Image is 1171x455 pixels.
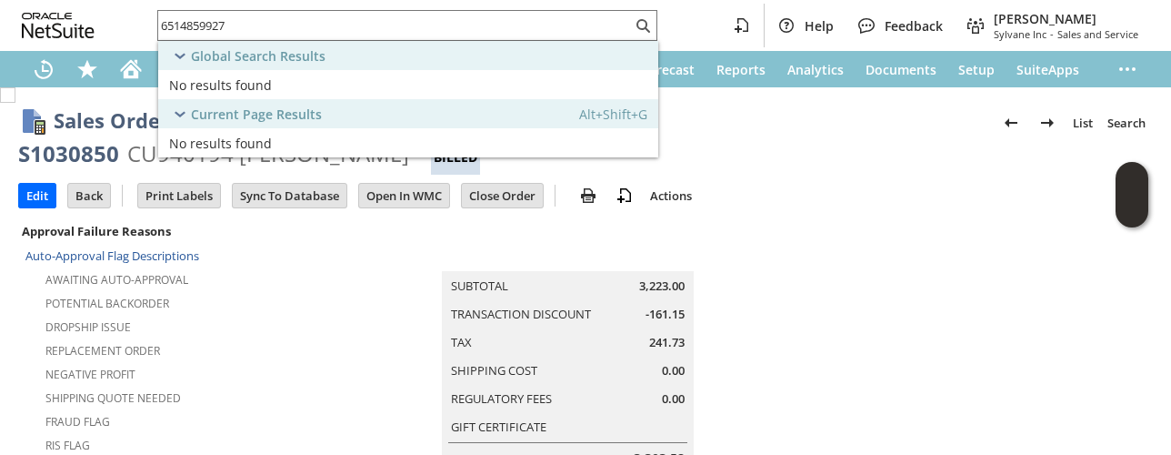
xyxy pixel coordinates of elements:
[191,106,322,123] span: Current Page Results
[33,58,55,80] svg: Recent Records
[462,184,543,207] input: Close Order
[1000,112,1022,134] img: Previous
[25,248,199,264] a: Auto-Approval Flag Descriptions
[45,272,188,288] a: Awaiting Auto-Approval
[45,343,160,359] a: Replacement Order
[1116,162,1148,227] iframe: Click here to launch Oracle Guided Learning Help Panel
[18,139,119,168] div: S1030850
[18,219,389,243] div: Approval Failure Reasons
[1116,196,1148,228] span: Oracle Guided Learning Widget. To move around, please hold and drag
[431,140,480,175] div: Billed
[76,58,98,80] svg: Shortcuts
[45,438,90,453] a: RIS flag
[662,362,685,379] span: 0.00
[1057,27,1138,41] span: Sales and Service
[1066,108,1100,137] a: List
[68,184,110,207] input: Back
[1106,51,1149,87] div: More menus
[191,47,325,65] span: Global Search Results
[54,106,169,136] h1: Sales Order
[451,334,472,350] a: Tax
[451,306,591,322] a: Transaction Discount
[45,367,135,382] a: Negative Profit
[45,296,169,311] a: Potential Backorder
[642,61,695,78] span: Forecast
[643,187,699,204] a: Actions
[631,51,706,87] a: Forecast
[1016,61,1079,78] span: SuiteApps
[1050,27,1054,41] span: -
[646,306,685,323] span: -161.15
[947,51,1006,87] a: Setup
[614,185,636,207] img: add-record.svg
[1006,51,1090,87] a: SuiteApps
[639,278,685,295] span: 3,223.00
[158,70,658,99] a: No results found
[632,15,654,36] svg: Search
[169,135,272,152] span: No results found
[805,17,834,35] span: Help
[649,334,685,351] span: 241.73
[65,51,109,87] div: Shortcuts
[994,27,1046,41] span: Sylvane Inc
[577,185,599,207] img: print.svg
[127,139,409,168] div: CU940194 [PERSON_NAME]
[45,414,110,430] a: Fraud Flag
[120,58,142,80] svg: Home
[451,419,546,435] a: Gift Certificate
[359,184,449,207] input: Open In WMC
[109,51,153,87] a: Home
[451,278,508,294] a: Subtotal
[706,51,776,87] a: Reports
[451,390,552,407] a: Regulatory Fees
[776,51,855,87] a: Analytics
[855,51,947,87] a: Documents
[579,106,647,123] span: Alt+Shift+G
[958,61,995,78] span: Setup
[1100,108,1153,137] a: Search
[442,242,694,271] caption: Summary
[138,184,220,207] input: Print Labels
[885,17,943,35] span: Feedback
[1036,112,1058,134] img: Next
[22,13,95,38] svg: logo
[233,184,346,207] input: Sync To Database
[45,319,131,335] a: Dropship Issue
[153,51,231,87] a: Activities
[866,61,936,78] span: Documents
[19,184,55,207] input: Edit
[45,390,181,406] a: Shipping Quote Needed
[22,51,65,87] a: Recent Records
[451,362,537,379] a: Shipping Cost
[158,128,658,157] a: No results found
[994,10,1138,27] span: [PERSON_NAME]
[716,61,766,78] span: Reports
[662,390,685,408] span: 0.00
[158,15,632,36] input: Search
[787,61,844,78] span: Analytics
